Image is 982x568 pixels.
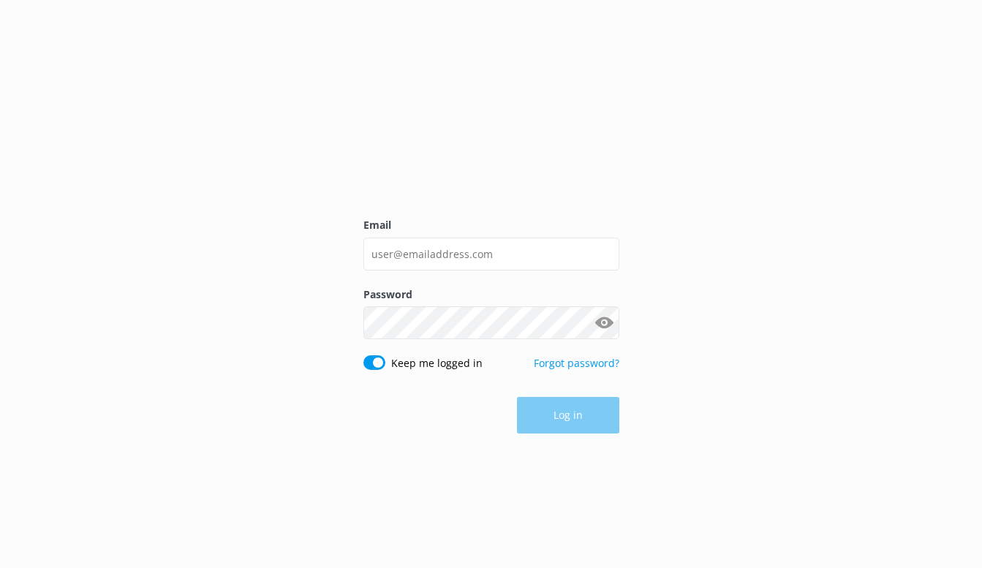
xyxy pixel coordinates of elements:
label: Keep me logged in [391,355,483,371]
input: user@emailaddress.com [363,238,619,270]
label: Password [363,287,619,303]
a: Forgot password? [534,356,619,370]
button: Show password [590,308,619,338]
label: Email [363,217,619,233]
